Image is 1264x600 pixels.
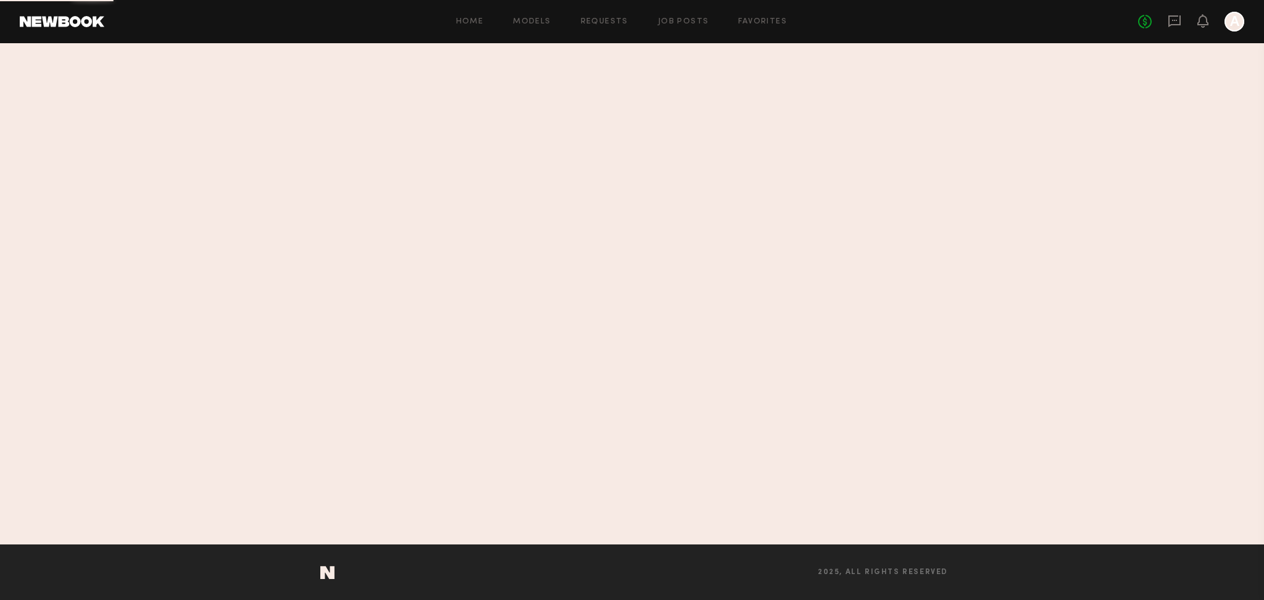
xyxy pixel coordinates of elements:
[818,569,948,577] span: 2025, all rights reserved
[581,18,628,26] a: Requests
[658,18,709,26] a: Job Posts
[1224,12,1244,31] a: A
[513,18,551,26] a: Models
[738,18,787,26] a: Favorites
[456,18,484,26] a: Home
